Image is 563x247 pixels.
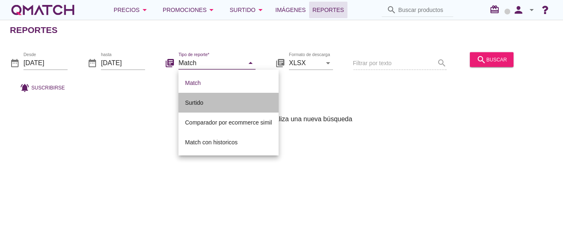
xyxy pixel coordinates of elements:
i: arrow_drop_down [140,5,150,15]
input: hasta [101,56,145,69]
span: Reportes [312,5,344,15]
i: redeem [490,5,503,14]
i: arrow_drop_down [246,58,256,68]
input: Buscar productos [398,3,448,16]
span: Sin resultados, realiza una nueva búsqueda [224,114,352,124]
button: Promociones [156,2,223,18]
i: arrow_drop_down [256,5,265,15]
div: Surtido [185,98,272,108]
div: Promociones [163,5,217,15]
i: search [387,5,396,15]
i: arrow_drop_down [206,5,216,15]
i: search [476,54,486,64]
input: Formato de descarga [289,56,321,69]
div: Comparador por ecommerce simil [185,118,272,127]
button: Precios [107,2,156,18]
i: date_range [10,58,20,68]
input: Desde [23,56,68,69]
i: notifications_active [20,82,31,92]
a: Imágenes [272,2,309,18]
span: Suscribirse [31,84,65,91]
div: Precios [114,5,150,15]
i: library_books [165,58,175,68]
i: arrow_drop_down [323,58,333,68]
i: person [510,4,527,16]
button: Surtido [223,2,272,18]
a: Reportes [309,2,347,18]
div: Match [185,78,272,88]
div: Surtido [230,5,265,15]
i: library_books [275,58,285,68]
div: buscar [476,54,507,64]
i: arrow_drop_down [527,5,537,15]
a: white-qmatch-logo [10,2,76,18]
button: buscar [470,52,514,67]
h2: Reportes [10,24,58,37]
i: date_range [87,58,97,68]
button: Suscribirse [13,80,71,95]
span: Imágenes [275,5,306,15]
input: Tipo de reporte* [178,56,244,69]
div: Match con historicos [185,137,272,147]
